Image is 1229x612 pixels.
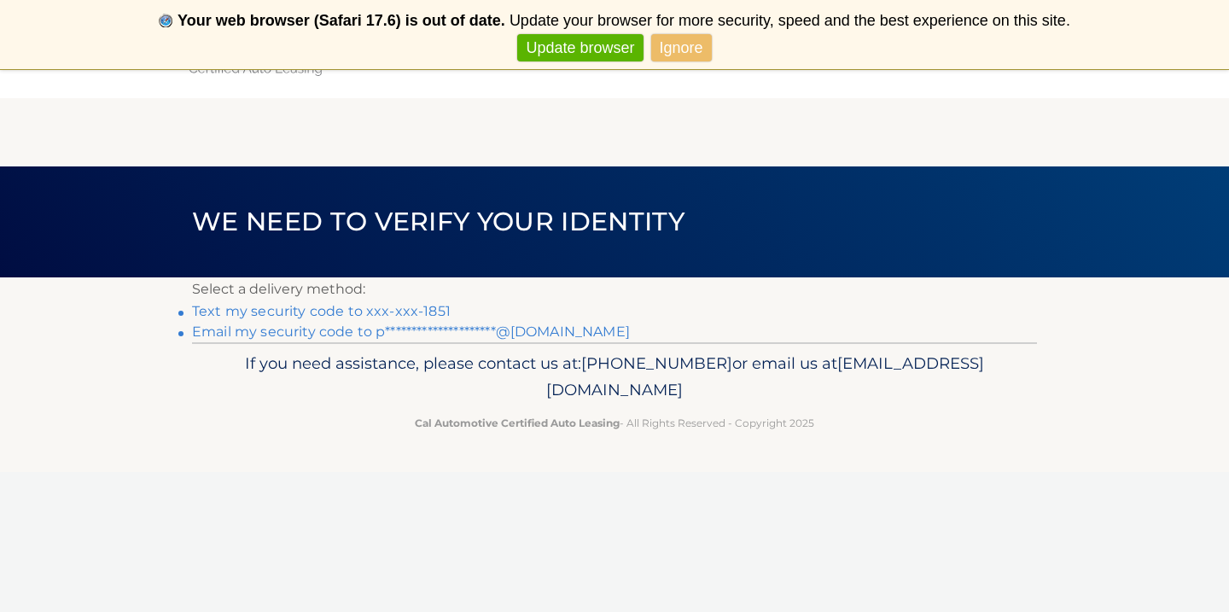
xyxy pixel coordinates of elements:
p: If you need assistance, please contact us at: or email us at [203,350,1026,405]
p: Select a delivery method: [192,277,1037,301]
a: Ignore [651,34,712,62]
strong: Cal Automotive Certified Auto Leasing [415,417,620,429]
p: - All Rights Reserved - Copyright 2025 [203,414,1026,432]
span: [PHONE_NUMBER] [581,353,732,373]
span: Update your browser for more security, speed and the best experience on this site. [510,12,1070,29]
span: We need to verify your identity [192,206,684,237]
a: Update browser [517,34,643,62]
a: Text my security code to xxx-xxx-1851 [192,303,451,319]
b: Your web browser (Safari 17.6) is out of date. [178,12,505,29]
